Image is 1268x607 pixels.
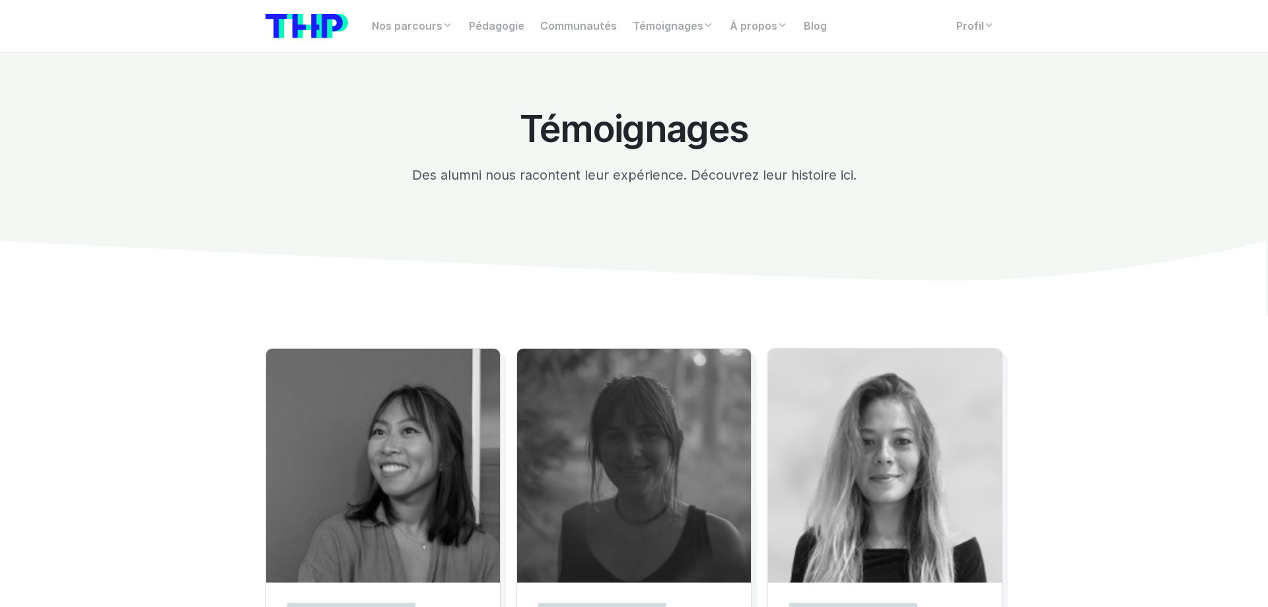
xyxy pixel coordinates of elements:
[265,14,348,38] img: logo
[517,349,751,583] img: Juliet De Rozario
[948,13,1003,40] a: Profil
[625,13,722,40] a: Témoignages
[722,13,796,40] a: À propos
[391,165,877,185] p: Des alumni nous racontent leur expérience. Découvrez leur histoire ici.
[461,13,532,40] a: Pédagogie
[391,108,877,149] h1: Témoignages
[768,349,1002,583] img: Lara Schutz
[796,13,835,40] a: Blog
[266,349,500,583] img: Marie-Elisabeth Huynh
[364,13,461,40] a: Nos parcours
[532,13,625,40] a: Communautés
